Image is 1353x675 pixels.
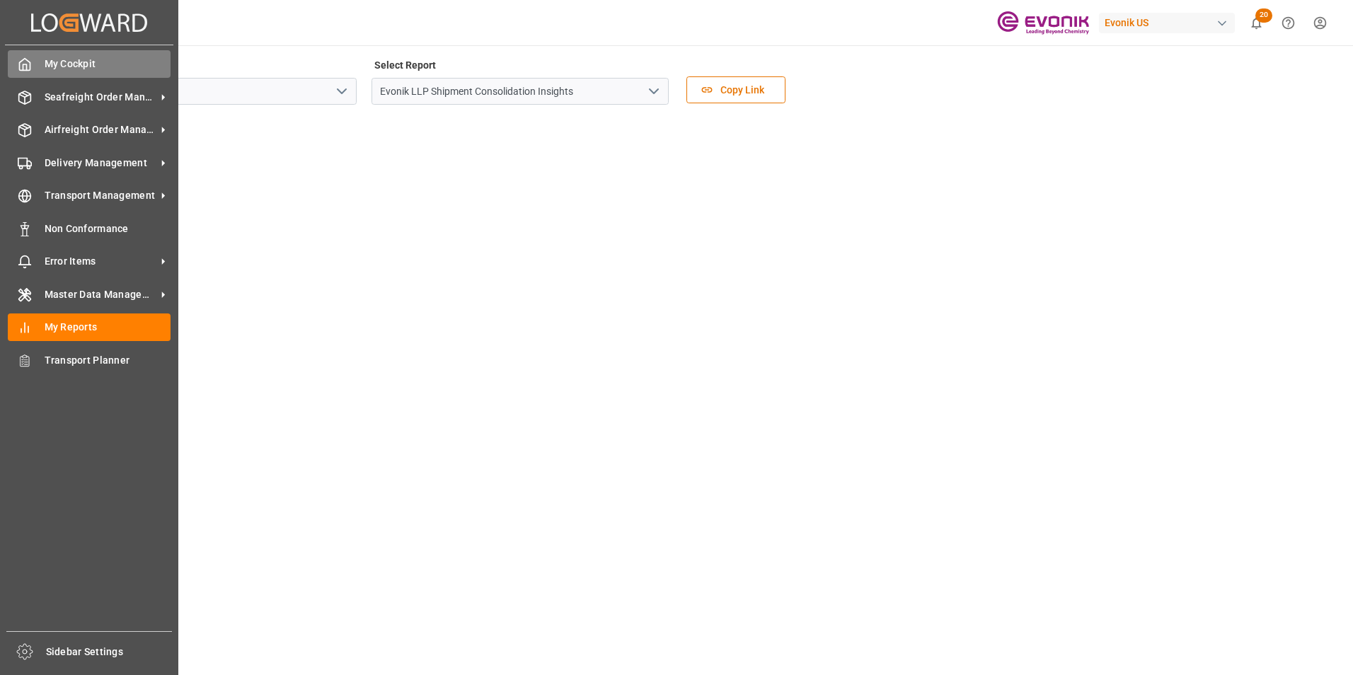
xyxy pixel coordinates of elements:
[45,90,156,105] span: Seafreight Order Management
[8,346,171,374] a: Transport Planner
[713,83,771,98] span: Copy Link
[1099,9,1240,36] button: Evonik US
[46,645,173,659] span: Sidebar Settings
[45,156,156,171] span: Delivery Management
[686,76,785,103] button: Copy Link
[372,78,669,105] input: Type to search/select
[8,214,171,242] a: Non Conformance
[45,57,171,71] span: My Cockpit
[372,55,438,75] label: Select Report
[45,188,156,203] span: Transport Management
[45,320,171,335] span: My Reports
[45,254,156,269] span: Error Items
[45,221,171,236] span: Non Conformance
[45,287,156,302] span: Master Data Management
[1099,13,1235,33] div: Evonik US
[8,50,171,78] a: My Cockpit
[997,11,1089,35] img: Evonik-brand-mark-Deep-Purple-RGB.jpeg_1700498283.jpeg
[330,81,352,103] button: open menu
[8,313,171,341] a: My Reports
[1272,7,1304,39] button: Help Center
[45,353,171,368] span: Transport Planner
[45,122,156,137] span: Airfreight Order Management
[643,81,664,103] button: open menu
[1255,8,1272,23] span: 20
[1240,7,1272,39] button: show 20 new notifications
[59,78,357,105] input: Type to search/select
